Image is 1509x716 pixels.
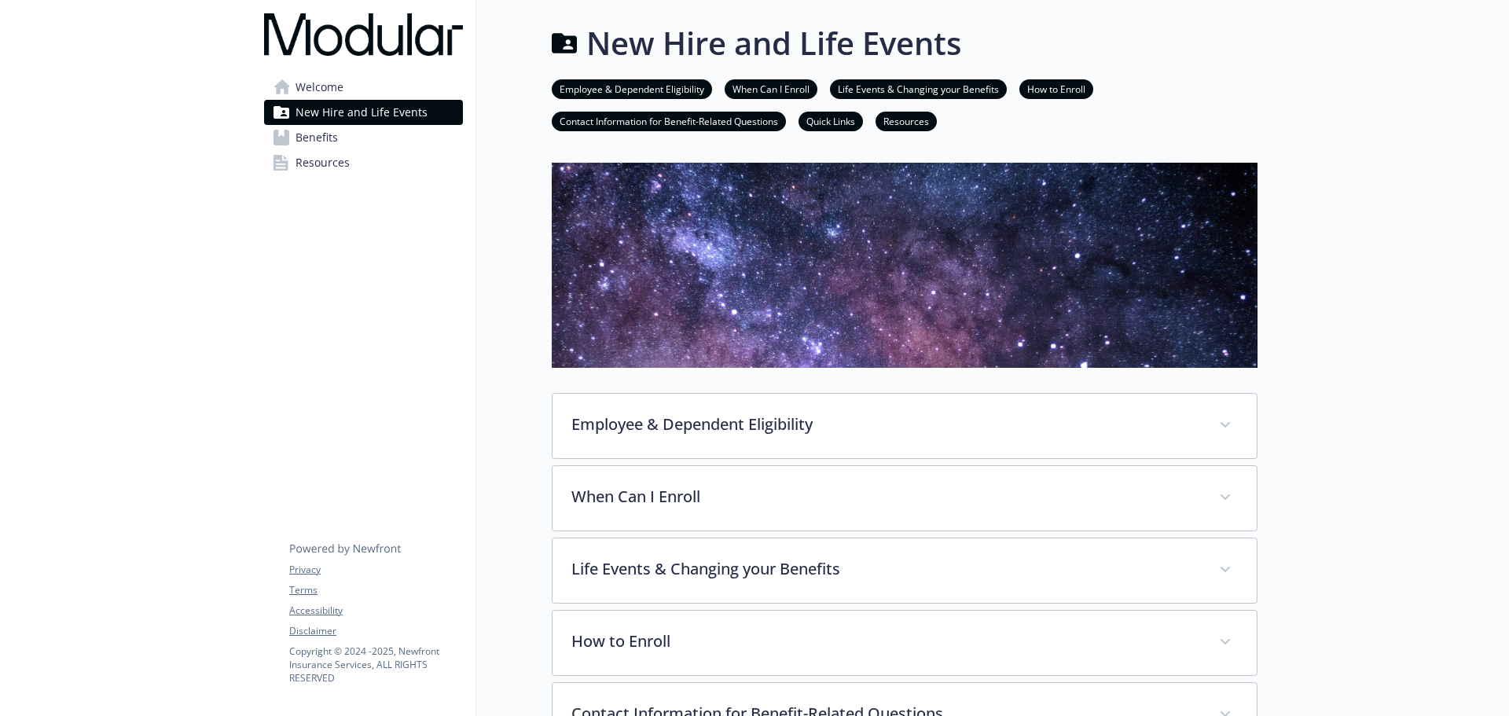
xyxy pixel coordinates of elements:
[571,485,1200,509] p: When Can I Enroll
[264,100,463,125] a: New Hire and Life Events
[553,466,1257,531] div: When Can I Enroll
[586,20,961,67] h1: New Hire and Life Events
[552,81,712,96] a: Employee & Dependent Eligibility
[552,163,1257,368] img: new hire page banner
[296,75,343,100] span: Welcome
[296,100,428,125] span: New Hire and Life Events
[553,394,1257,458] div: Employee & Dependent Eligibility
[289,583,462,597] a: Terms
[571,413,1200,436] p: Employee & Dependent Eligibility
[289,563,462,577] a: Privacy
[264,125,463,150] a: Benefits
[725,81,817,96] a: When Can I Enroll
[289,604,462,618] a: Accessibility
[296,125,338,150] span: Benefits
[553,611,1257,675] div: How to Enroll
[571,557,1200,581] p: Life Events & Changing your Benefits
[289,624,462,638] a: Disclaimer
[876,113,937,128] a: Resources
[264,150,463,175] a: Resources
[571,630,1200,653] p: How to Enroll
[552,113,786,128] a: Contact Information for Benefit-Related Questions
[296,150,350,175] span: Resources
[264,75,463,100] a: Welcome
[1019,81,1093,96] a: How to Enroll
[799,113,863,128] a: Quick Links
[289,644,462,685] p: Copyright © 2024 - 2025 , Newfront Insurance Services, ALL RIGHTS RESERVED
[553,538,1257,603] div: Life Events & Changing your Benefits
[830,81,1007,96] a: Life Events & Changing your Benefits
